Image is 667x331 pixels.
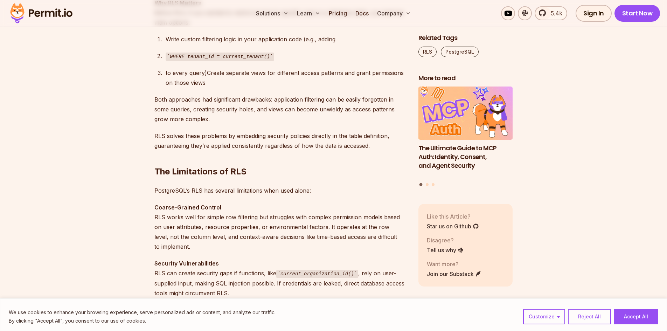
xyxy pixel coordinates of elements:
a: PostgreSQL [441,47,479,57]
button: Customize [523,309,565,324]
button: Go to slide 2 [426,183,429,186]
button: Go to slide 1 [419,183,423,186]
h2: The Limitations of RLS [154,138,407,177]
p: RLS works well for simple row filtering but struggles with complex permission models based on use... [154,202,407,251]
button: Solutions [253,6,291,20]
p: We use cookies to enhance your browsing experience, serve personalized ads or content, and analyz... [9,308,276,317]
img: Permit logo [7,1,76,25]
li: 1 of 3 [418,87,513,179]
strong: Coarse-Grained Control [154,204,221,211]
button: Accept All [614,309,658,324]
p: RLS solves these problems by embedding security policies directly in the table definition, guaran... [154,131,407,151]
h2: Related Tags [418,34,513,42]
a: Sign In [576,5,612,22]
div: to every query)Create separate views for different access patterns and grant permissions on those... [166,68,407,88]
a: RLS [418,47,437,57]
p: Like this Article? [427,212,479,221]
strong: Security Vulnerabilities [154,260,219,267]
code: current_organization_id() [276,270,359,278]
code: WHERE tenant_id = current_tenant() [166,53,274,61]
button: Go to slide 3 [432,183,435,186]
h2: More to read [418,74,513,83]
p: Want more? [427,260,481,268]
a: 5.4k [535,6,567,20]
button: Learn [294,6,323,20]
p: Both approaches had significant drawbacks: application filtering can be easily forgotten in some ... [154,95,407,124]
p: By clicking "Accept All", you consent to our use of cookies. [9,317,276,325]
a: Join our Substack [427,270,481,278]
a: Start Now [614,5,660,22]
p: PostgreSQL’s RLS has several limitations when used alone: [154,186,407,195]
a: Tell us why [427,246,464,254]
p: Disagree? [427,236,464,244]
span: 5.4k [547,9,562,18]
a: Star us on Github [427,222,479,230]
p: RLS can create security gaps if functions, like , rely on user-supplied input, making SQL injecti... [154,258,407,298]
a: The Ultimate Guide to MCP Auth: Identity, Consent, and Agent SecurityThe Ultimate Guide to MCP Au... [418,87,513,179]
img: The Ultimate Guide to MCP Auth: Identity, Consent, and Agent Security [418,87,513,140]
a: Pricing [326,6,350,20]
div: Posts [418,87,513,187]
button: Company [374,6,414,20]
button: Reject All [568,309,611,324]
div: Write custom filtering logic in your application code (e.g., adding [166,34,407,44]
a: Docs [353,6,371,20]
h3: The Ultimate Guide to MCP Auth: Identity, Consent, and Agent Security [418,144,513,170]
